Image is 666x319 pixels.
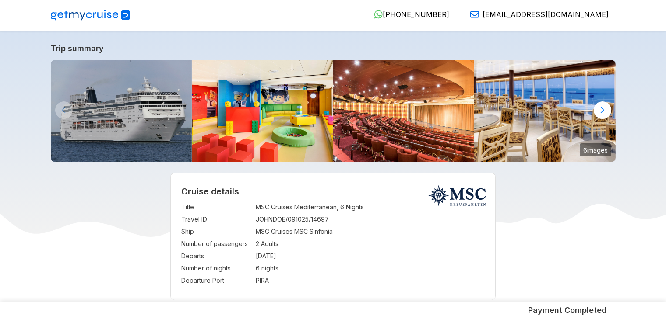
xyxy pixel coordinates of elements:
[251,213,256,225] td: :
[580,143,611,156] small: 6 images
[251,274,256,287] td: :
[333,60,475,162] img: sx_public_area_entrainment_leisure_02.jpg
[181,201,251,213] td: Title
[51,60,192,162] img: MSC_Sinfonia_turning_to_Starboard_Side_Tallinn_27_May_2015.JPG
[256,238,485,250] td: 2 Adults
[463,10,609,19] a: [EMAIL_ADDRESS][DOMAIN_NAME]
[251,225,256,238] td: :
[181,213,251,225] td: Travel ID
[251,201,256,213] td: :
[251,262,256,274] td: :
[256,201,485,213] td: MSC Cruises Mediterranean, 6 Nights
[256,213,485,225] td: JOHNDOE/091025/14697
[251,238,256,250] td: :
[483,10,609,19] span: [EMAIL_ADDRESS][DOMAIN_NAME]
[192,60,333,162] img: sx_public_area_family_kids_01.jpg
[367,10,449,19] a: [PHONE_NUMBER]
[181,186,485,197] h2: Cruise details
[181,262,251,274] td: Number of nights
[181,250,251,262] td: Departs
[256,250,485,262] td: [DATE]
[181,274,251,287] td: Departure Port
[374,10,383,19] img: WhatsApp
[256,225,485,238] td: MSC Cruises MSC Sinfonia
[251,250,256,262] td: :
[181,238,251,250] td: Number of passengers
[181,225,251,238] td: Ship
[474,60,616,162] img: sx_restaurant_and_bar_la_terrazza_buffett_03.jpg
[256,274,485,287] td: PIRA
[256,262,485,274] td: 6 nights
[470,10,479,19] img: Email
[528,305,607,316] h5: Payment Completed
[51,44,616,53] a: Trip summary
[383,10,449,19] span: [PHONE_NUMBER]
